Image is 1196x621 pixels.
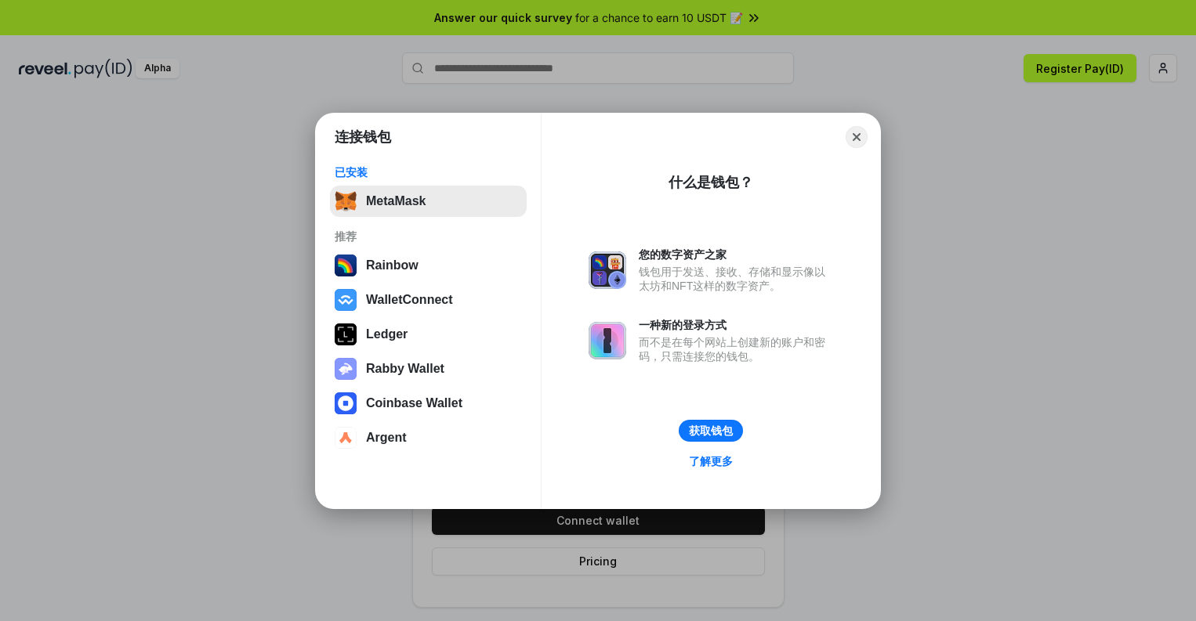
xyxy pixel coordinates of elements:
button: Rabby Wallet [330,353,527,385]
div: Coinbase Wallet [366,396,462,410]
div: 什么是钱包？ [669,173,753,192]
button: WalletConnect [330,284,527,316]
img: svg+xml,%3Csvg%20fill%3D%22none%22%20height%3D%2233%22%20viewBox%3D%220%200%2035%2033%22%20width%... [335,190,357,212]
button: Close [846,126,868,148]
img: svg+xml,%3Csvg%20width%3D%2228%22%20height%3D%2228%22%20viewBox%3D%220%200%2028%2028%22%20fill%3D... [335,392,357,414]
div: 获取钱包 [689,424,733,438]
button: MetaMask [330,186,527,217]
div: 钱包用于发送、接收、存储和显示像以太坊和NFT这样的数字资产。 [639,265,833,293]
div: MetaMask [366,194,426,208]
img: svg+xml,%3Csvg%20xmlns%3D%22http%3A%2F%2Fwww.w3.org%2F2000%2Fsvg%22%20fill%3D%22none%22%20viewBox... [589,251,626,289]
img: svg+xml,%3Csvg%20width%3D%2228%22%20height%3D%2228%22%20viewBox%3D%220%200%2028%2028%22%20fill%3D... [335,427,357,449]
button: Coinbase Wallet [330,388,527,419]
img: svg+xml,%3Csvg%20xmlns%3D%22http%3A%2F%2Fwww.w3.org%2F2000%2Fsvg%22%20width%3D%2228%22%20height%3... [335,323,357,345]
div: 推荐 [335,229,522,244]
img: svg+xml,%3Csvg%20xmlns%3D%22http%3A%2F%2Fwww.w3.org%2F2000%2Fsvg%22%20fill%3D%22none%22%20viewBox... [335,358,357,380]
button: Ledger [330,319,527,350]
img: svg+xml,%3Csvg%20width%3D%22120%22%20height%3D%22120%22%20viewBox%3D%220%200%20120%20120%22%20fil... [335,255,357,276]
button: Argent [330,422,527,453]
button: 获取钱包 [679,420,743,442]
div: Rainbow [366,258,419,273]
div: 您的数字资产之家 [639,247,833,262]
h1: 连接钱包 [335,128,391,146]
div: 而不是在每个网站上创建新的账户和密码，只需连接您的钱包。 [639,335,833,363]
img: svg+xml,%3Csvg%20xmlns%3D%22http%3A%2F%2Fwww.w3.org%2F2000%2Fsvg%22%20fill%3D%22none%22%20viewBox... [589,322,626,359]
a: 了解更多 [680,451,742,471]
div: Rabby Wallet [366,362,444,376]
div: 了解更多 [689,454,733,468]
div: WalletConnect [366,293,453,307]
div: 一种新的登录方式 [639,318,833,332]
div: 已安装 [335,165,522,179]
div: Ledger [366,327,408,341]
button: Rainbow [330,250,527,281]
div: Argent [366,431,407,445]
img: svg+xml,%3Csvg%20width%3D%2228%22%20height%3D%2228%22%20viewBox%3D%220%200%2028%2028%22%20fill%3D... [335,289,357,311]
